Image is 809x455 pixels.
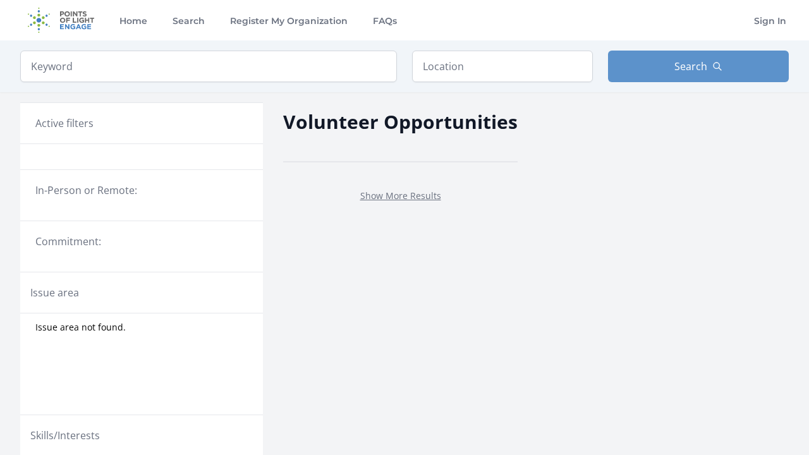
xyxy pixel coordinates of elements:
[412,51,593,82] input: Location
[35,116,94,131] h3: Active filters
[360,190,441,202] a: Show More Results
[283,107,518,136] h2: Volunteer Opportunities
[20,51,397,82] input: Keyword
[35,183,248,198] legend: In-Person or Remote:
[30,428,100,443] legend: Skills/Interests
[30,285,79,300] legend: Issue area
[608,51,789,82] button: Search
[35,234,248,249] legend: Commitment:
[674,59,707,74] span: Search
[35,321,126,334] span: Issue area not found.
